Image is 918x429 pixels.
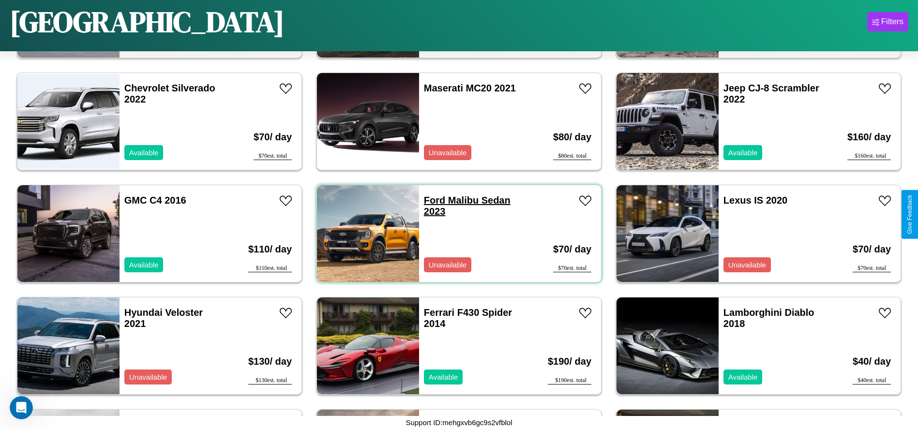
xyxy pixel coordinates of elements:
button: Filters [867,12,908,31]
a: Ford Malibu Sedan 2023 [424,195,511,217]
div: $ 80 est. total [553,152,591,160]
h3: $ 70 / day [553,234,591,265]
a: Ferrari F430 Spider 2014 [424,307,512,329]
p: Unavailable [429,146,467,159]
h3: $ 110 / day [248,234,292,265]
h3: $ 80 / day [553,122,591,152]
a: Maserati MC20 2021 [424,83,516,93]
p: Available [129,146,159,159]
p: Unavailable [129,370,167,384]
p: Available [129,258,159,271]
div: $ 190 est. total [548,377,591,385]
p: Available [429,370,458,384]
h3: $ 190 / day [548,346,591,377]
div: $ 110 est. total [248,265,292,272]
a: Jeep CJ-8 Scrambler 2022 [723,83,819,104]
div: $ 40 est. total [853,377,891,385]
a: Lamborghini Diablo 2018 [723,307,814,329]
div: $ 70 est. total [553,265,591,272]
h3: $ 70 / day [254,122,292,152]
p: Support ID: mehgxvb6gc9s2vfblol [406,416,512,429]
h3: $ 130 / day [248,346,292,377]
h3: $ 70 / day [853,234,891,265]
a: Hyundai Veloster 2021 [124,307,203,329]
p: Unavailable [728,258,766,271]
div: Filters [881,17,903,27]
iframe: Intercom live chat [10,396,33,419]
div: $ 70 est. total [853,265,891,272]
p: Unavailable [429,258,467,271]
div: $ 70 est. total [254,152,292,160]
h3: $ 40 / day [853,346,891,377]
div: $ 160 est. total [847,152,891,160]
div: $ 130 est. total [248,377,292,385]
div: Give Feedback [906,195,913,234]
a: GMC C4 2016 [124,195,186,206]
p: Available [728,370,758,384]
h1: [GEOGRAPHIC_DATA] [10,2,285,42]
h3: $ 160 / day [847,122,891,152]
a: Lexus IS 2020 [723,195,787,206]
a: Chevrolet Silverado 2022 [124,83,215,104]
p: Available [728,146,758,159]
